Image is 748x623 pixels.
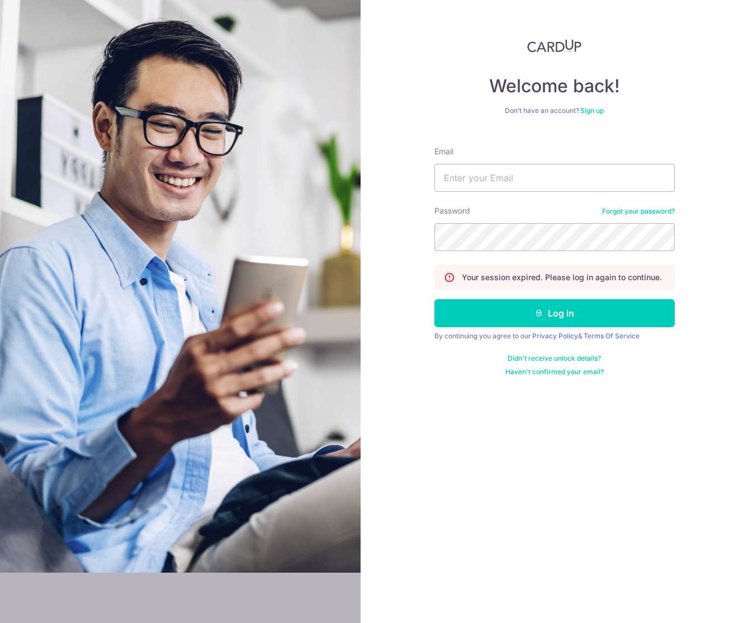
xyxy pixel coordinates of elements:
h4: Welcome back! [434,75,675,97]
p: Your session expired. Please log in again to continue. [462,272,662,283]
div: By continuing you agree to our & [434,332,675,341]
a: Haven't confirmed your email? [505,367,604,376]
label: Password [434,205,470,216]
a: Didn't receive unlock details? [508,354,601,363]
a: Terms Of Service [584,332,640,340]
input: Enter your Email [434,164,675,192]
a: Privacy Policy [532,332,578,340]
a: Sign up [580,106,604,115]
img: CardUp Logo [527,39,582,53]
a: Forgot your password? [602,207,675,216]
button: Log in [434,299,675,327]
div: Don’t have an account? [434,106,675,115]
label: Email [434,146,453,157]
